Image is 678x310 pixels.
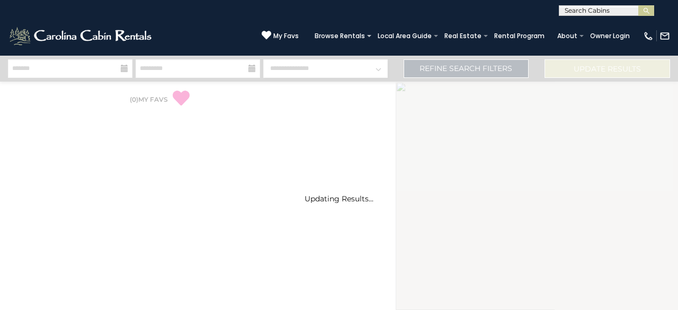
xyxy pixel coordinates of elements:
a: About [552,29,583,43]
img: mail-regular-white.png [659,31,670,41]
img: White-1-2.png [8,25,155,47]
a: My Favs [262,30,299,41]
a: Browse Rentals [309,29,370,43]
img: phone-regular-white.png [643,31,654,41]
a: Rental Program [489,29,550,43]
a: Local Area Guide [372,29,437,43]
a: Real Estate [439,29,487,43]
span: My Favs [273,31,299,41]
a: Owner Login [585,29,635,43]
